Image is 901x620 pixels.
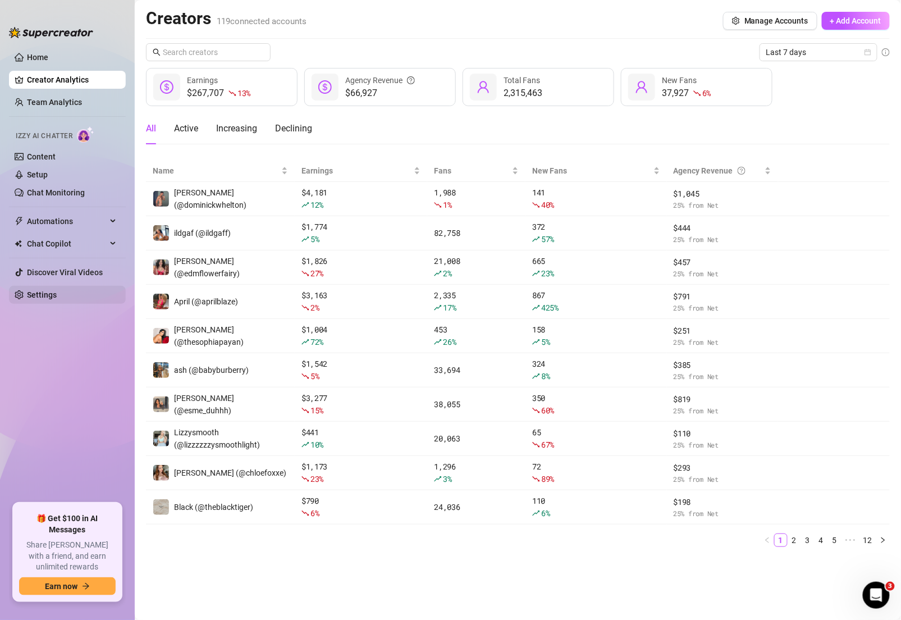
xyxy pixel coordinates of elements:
a: 2 [788,534,801,546]
a: Settings [27,290,57,299]
span: 5 % [541,336,550,347]
img: logo-BBDzfeDw.svg [9,27,93,38]
div: 21,008 [434,255,519,280]
a: Content [27,152,56,161]
div: 1,296 [434,461,519,485]
div: $ 441 [301,426,420,451]
span: 25 % from Net [674,200,772,211]
button: News [168,350,225,395]
span: rise [532,509,540,517]
span: rise [532,372,540,380]
span: 25 % from Net [674,234,772,245]
span: fall [532,201,540,209]
input: Search for help [7,29,217,51]
span: [PERSON_NAME] (@esme_duhhh) [174,394,234,415]
span: rise [532,235,540,243]
div: 72 [532,461,660,485]
h2: 5 collections [11,65,213,79]
span: $66,927 [345,86,415,100]
span: rise [301,338,309,346]
span: Earn now [45,582,77,591]
th: New Fans [525,160,666,182]
span: fall [693,89,701,97]
span: Messages [65,379,104,386]
div: 65 [532,426,660,451]
span: fall [532,441,540,449]
div: Agency Revenue [345,74,415,86]
div: $ 1,774 [301,221,420,245]
span: [PERSON_NAME] (@edmflowerfairy) [174,257,240,278]
div: 372 [532,221,660,245]
li: 12 [859,534,876,547]
span: Black (@theblacktiger) [174,503,253,512]
a: Creator Analytics [27,71,117,89]
h2: Creators [146,8,307,29]
span: New Fans [532,165,651,177]
span: April (@aprilblaze) [174,297,238,306]
span: 1 % [443,199,451,210]
img: Sophia (@thesophiapayan) [153,328,169,344]
a: Team Analytics [27,98,82,107]
div: Active [174,122,198,135]
span: dollar-circle [160,80,173,94]
span: rise [434,270,442,277]
span: $ 293 [674,462,772,474]
span: fall [228,89,236,97]
div: 2,315,463 [504,86,542,100]
span: Home [16,379,39,386]
span: Lizzysmooth (@lizzzzzzysmoothlight) [174,428,260,449]
span: 🎁 Get $100 in AI Messages [19,513,116,535]
span: question-circle [738,165,746,177]
th: Earnings [295,160,427,182]
div: 37,927 [662,86,711,100]
button: right [876,534,890,547]
span: fall [301,372,309,380]
span: 10 % [310,439,323,450]
div: $ 4,181 [301,186,420,211]
div: 38,055 [434,398,519,411]
span: 12 % [310,199,323,210]
div: $ 1,173 [301,461,420,485]
span: 26 % [443,336,456,347]
span: setting [732,17,740,25]
div: 867 [532,289,660,314]
li: 5 [828,534,841,547]
span: [PERSON_NAME] (@chloefoxxe) [174,468,286,477]
span: $ 819 [674,393,772,405]
div: $ 1,004 [301,323,420,348]
span: fall [301,304,309,312]
div: 82,758 [434,227,519,239]
span: 25 % from Net [674,303,772,313]
span: $ 1,045 [674,188,772,200]
div: 324 [532,358,660,382]
h1: Help [98,5,129,24]
div: Increasing [216,122,257,135]
span: 23 % [541,268,554,279]
a: Home [27,53,48,62]
a: 4 [815,534,827,546]
span: $ 444 [674,222,772,234]
span: 67 % [541,439,554,450]
span: info-circle [882,48,890,56]
div: 2,335 [434,289,519,314]
span: 5 % [310,234,319,244]
span: Izzy AI Chatter [16,131,72,142]
li: 4 [815,534,828,547]
span: rise [532,304,540,312]
span: News [186,379,207,386]
span: $ 110 [674,427,772,440]
div: 665 [532,255,660,280]
span: Automations [27,212,107,230]
span: 6 % [310,508,319,518]
span: 425 % [541,302,559,313]
input: Search creators [163,46,255,58]
span: 13 articles [11,253,52,265]
span: $ 385 [674,359,772,371]
span: 2 % [310,302,319,313]
span: right [880,537,886,544]
p: Billing [11,340,200,352]
img: ash (@babyburberry) [153,362,169,378]
span: [PERSON_NAME] (@thesophiapayan) [174,325,244,347]
span: 15 % [310,405,323,416]
li: Next 5 Pages [841,534,859,547]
